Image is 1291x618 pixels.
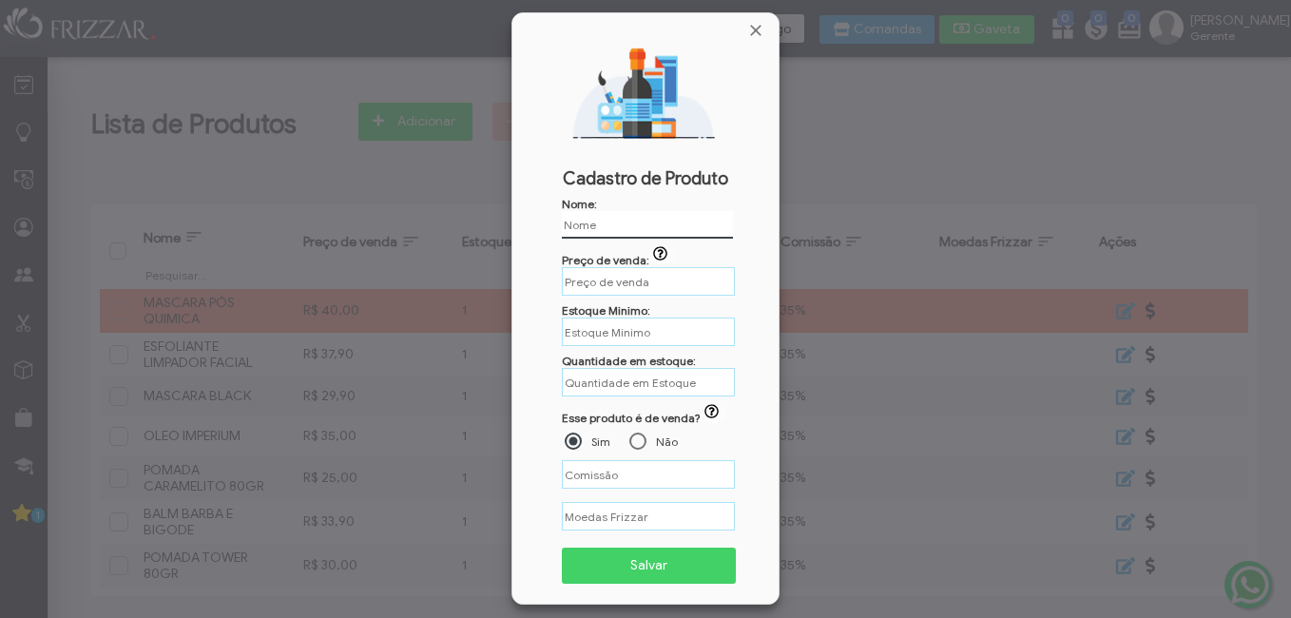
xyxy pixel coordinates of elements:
[562,303,650,318] label: Estoque Minimo:
[746,21,765,40] a: Fechar
[649,246,676,265] button: Preço de venda:
[562,211,733,239] input: Nome
[701,404,727,423] button: ui-button
[562,253,677,267] label: Preço de venda:
[575,551,723,580] span: Salvar
[562,318,735,346] input: Você receberá um aviso quando o seu estoque atingir o estoque mínimo.
[527,44,764,139] img: Novo Produto
[562,460,735,489] input: Comissão
[562,548,736,584] button: Salvar
[562,368,735,396] input: Quandidade em estoque
[656,435,678,449] label: Não
[562,354,696,368] label: Quantidade em estoque:
[524,168,767,189] span: Cadastro de Produto
[562,502,735,531] input: Moedas Frizzar
[562,411,701,425] span: Esse produto é de venda?
[562,197,597,211] label: Nome:
[591,435,610,449] label: Sim
[562,267,735,296] input: Caso seja um produto de uso quanto você cobra por dose aplicada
